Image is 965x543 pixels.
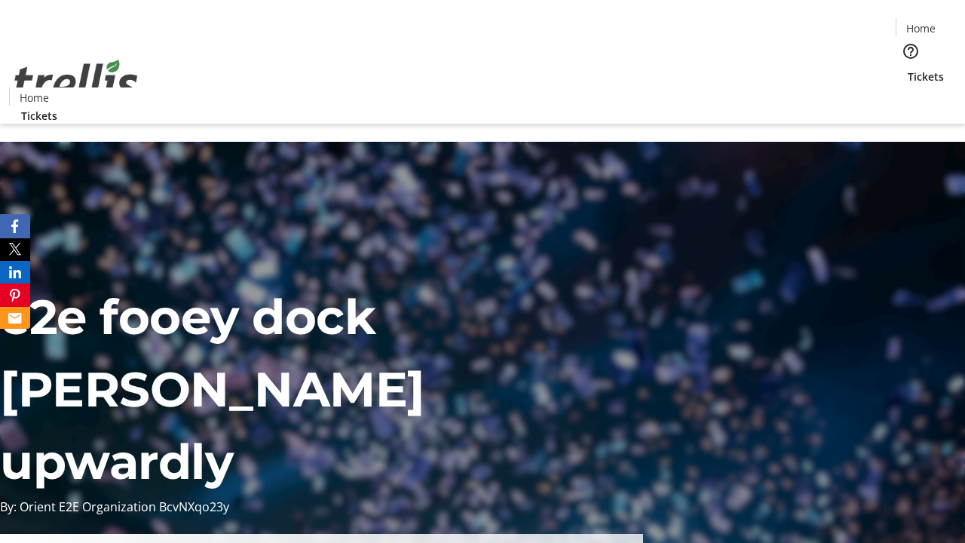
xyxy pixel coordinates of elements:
a: Home [10,90,58,106]
button: Cart [896,84,926,115]
a: Home [896,20,945,36]
span: Home [20,90,49,106]
span: Tickets [21,108,57,124]
button: Help [896,36,926,66]
img: Orient E2E Organization BcvNXqo23y's Logo [9,43,143,118]
a: Tickets [896,69,956,84]
span: Tickets [908,69,944,84]
a: Tickets [9,108,69,124]
span: Home [906,20,936,36]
